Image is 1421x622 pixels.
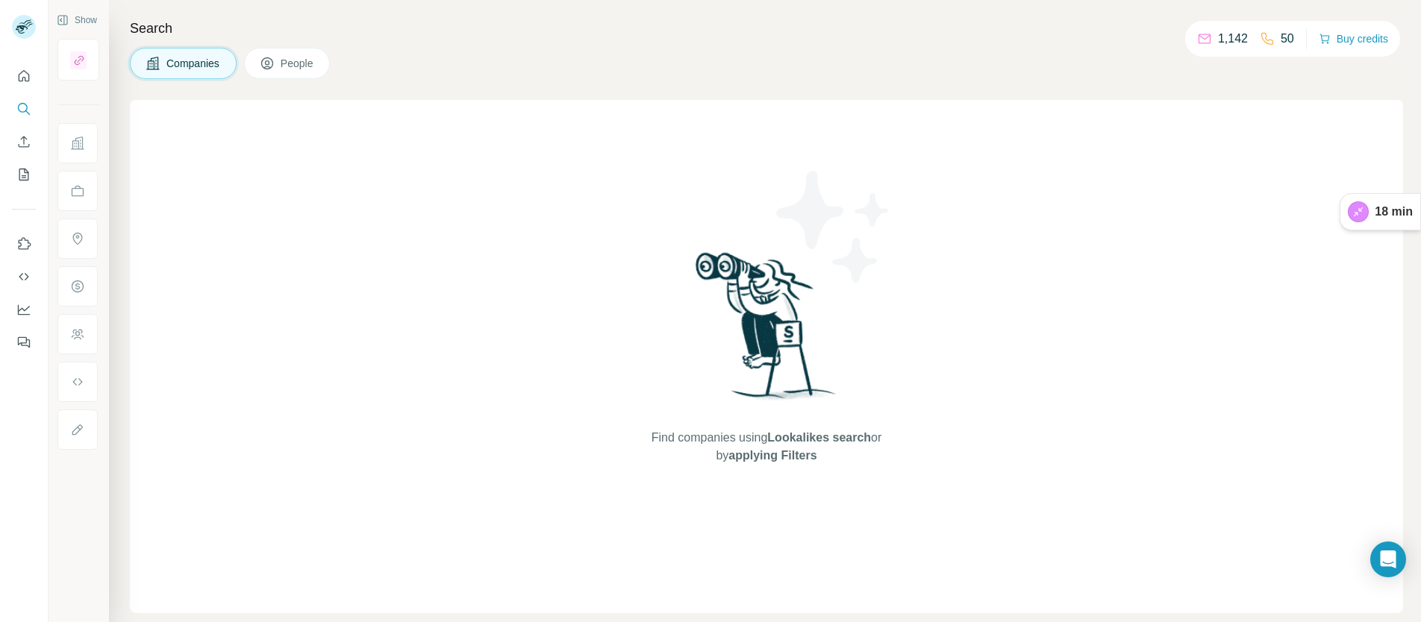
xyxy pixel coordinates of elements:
div: Open Intercom Messenger [1370,541,1406,577]
button: Use Surfe on LinkedIn [12,230,36,257]
button: Search [12,95,36,122]
button: My lists [12,161,36,188]
span: Find companies using or by [647,429,886,465]
button: Buy credits [1319,28,1388,49]
span: applying Filters [728,449,816,462]
span: Lookalikes search [767,431,871,444]
img: Surfe Illustration - Stars [766,160,901,294]
span: Companies [166,56,221,71]
img: Surfe Illustration - Woman searching with binoculars [689,248,844,415]
p: 50 [1281,30,1294,48]
button: Show [46,9,107,31]
p: 1,142 [1218,30,1248,48]
button: Feedback [12,329,36,356]
h4: Search [130,18,1403,39]
button: Use Surfe API [12,263,36,290]
button: Dashboard [12,296,36,323]
button: Enrich CSV [12,128,36,155]
span: People [281,56,315,71]
button: Quick start [12,63,36,89]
